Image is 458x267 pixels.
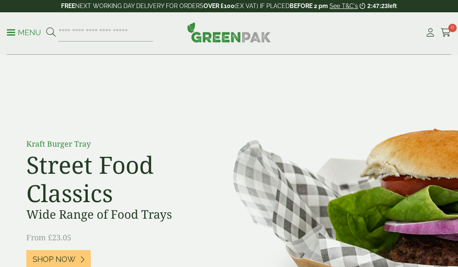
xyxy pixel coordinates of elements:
[367,3,388,9] span: 2:47:23
[441,26,451,39] a: 0
[33,255,75,264] span: Shop Now
[425,28,436,37] i: My Account
[330,3,358,9] a: See T&C's
[7,28,41,38] p: Menu
[187,22,271,42] img: GreenPak Supplies
[290,3,328,9] strong: BEFORE 2 pm
[61,3,75,9] strong: FREE
[388,3,397,9] span: left
[26,150,217,207] h2: Street Food Classics
[26,138,217,150] p: Kraft Burger Tray
[7,28,41,36] a: Menu
[448,24,457,32] span: 0
[441,28,451,37] i: Cart
[204,3,235,9] strong: OVER £100
[26,207,217,222] h3: Wide Range of Food Trays
[26,232,71,242] span: From £23.05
